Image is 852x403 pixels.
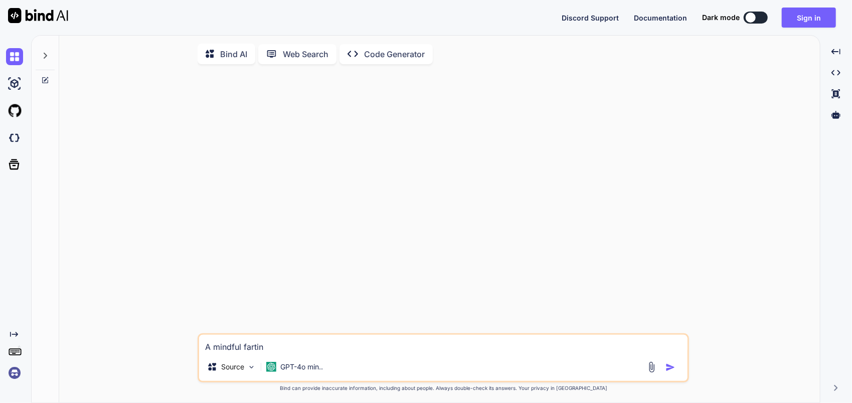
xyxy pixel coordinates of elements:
img: githubLight [6,102,23,119]
button: Documentation [634,13,687,23]
p: Bind can provide inaccurate information, including about people. Always double-check its answers.... [198,384,689,392]
img: GPT-4o mini [266,362,276,372]
p: Bind AI [220,48,247,60]
p: Source [221,362,244,372]
textarea: A mindful fartin [199,335,688,353]
span: Documentation [634,14,687,22]
img: darkCloudIdeIcon [6,129,23,146]
button: Discord Support [562,13,619,23]
img: attachment [646,361,657,373]
img: signin [6,364,23,381]
span: Discord Support [562,14,619,22]
p: Code Generator [364,48,425,60]
p: Web Search [283,48,328,60]
img: chat [6,48,23,65]
img: icon [665,362,675,372]
button: Sign in [782,8,836,28]
img: ai-studio [6,75,23,92]
span: Dark mode [702,13,740,23]
img: Bind AI [8,8,68,23]
img: Pick Models [247,363,256,371]
p: GPT-4o min.. [280,362,323,372]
